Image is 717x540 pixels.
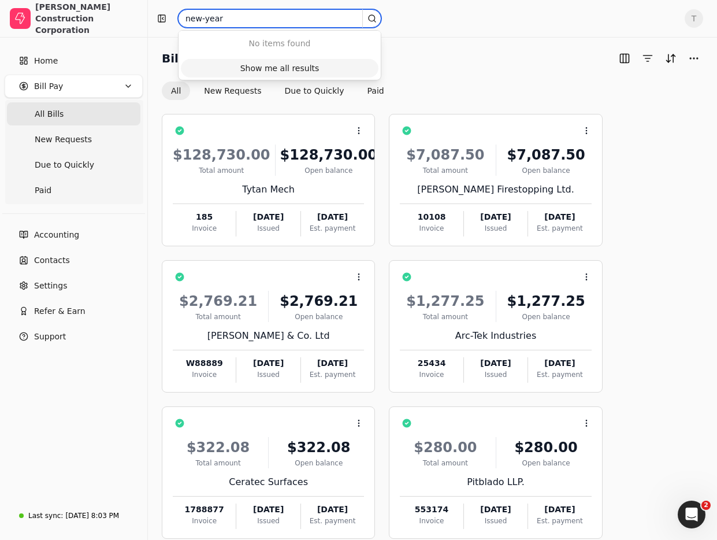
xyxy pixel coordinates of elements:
[501,165,592,176] div: Open balance
[173,516,236,526] div: Invoice
[35,134,92,146] span: New Requests
[400,357,463,369] div: 25434
[301,223,364,234] div: Est. payment
[5,274,143,297] a: Settings
[501,312,592,322] div: Open balance
[236,357,300,369] div: [DATE]
[528,369,591,380] div: Est. payment
[178,9,381,28] input: Search
[400,504,463,516] div: 553174
[528,211,591,223] div: [DATE]
[400,312,491,322] div: Total amount
[501,437,592,458] div: $280.00
[173,312,263,322] div: Total amount
[301,504,364,516] div: [DATE]
[173,165,270,176] div: Total amount
[528,516,591,526] div: Est. payment
[464,211,527,223] div: [DATE]
[5,505,143,526] a: Last sync:[DATE] 8:03 PM
[162,82,190,100] button: All
[400,516,463,526] div: Invoice
[400,223,463,234] div: Invoice
[501,458,592,468] div: Open balance
[34,305,86,317] span: Refer & Earn
[35,184,51,197] span: Paid
[276,82,354,100] button: Due to Quickly
[400,369,463,380] div: Invoice
[173,145,270,165] div: $128,730.00
[528,504,591,516] div: [DATE]
[173,329,364,343] div: [PERSON_NAME] & Co. Ltd
[173,437,263,458] div: $322.08
[400,458,491,468] div: Total amount
[301,516,364,526] div: Est. payment
[7,102,140,125] a: All Bills
[162,49,210,68] h2: Bill Pay
[528,223,591,234] div: Est. payment
[28,511,63,521] div: Last sync:
[7,128,140,151] a: New Requests
[7,153,140,176] a: Due to Quickly
[400,165,491,176] div: Total amount
[685,49,703,68] button: More
[400,329,591,343] div: Arc-Tek Industries
[173,357,236,369] div: W88889
[301,211,364,223] div: [DATE]
[5,75,143,98] button: Bill Pay
[173,458,263,468] div: Total amount
[464,223,527,234] div: Issued
[35,1,138,36] div: [PERSON_NAME] Construction Corporation
[358,82,393,100] button: Paid
[280,165,378,176] div: Open balance
[34,55,58,67] span: Home
[400,145,491,165] div: $7,087.50
[7,179,140,202] a: Paid
[501,145,592,165] div: $7,087.50
[273,437,364,458] div: $322.08
[685,9,703,28] button: T
[701,501,711,510] span: 2
[501,291,592,312] div: $1,277.25
[5,223,143,246] a: Accounting
[181,59,378,77] button: Show me all results
[464,357,527,369] div: [DATE]
[400,475,591,489] div: Pitblado LLP.
[400,183,591,197] div: [PERSON_NAME] Firestopping Ltd.
[662,49,680,68] button: Sort
[173,504,236,516] div: 1788877
[173,223,236,234] div: Invoice
[236,211,300,223] div: [DATE]
[34,229,79,241] span: Accounting
[400,211,463,223] div: 10108
[173,291,263,312] div: $2,769.21
[528,357,591,369] div: [DATE]
[173,369,236,380] div: Invoice
[35,108,64,120] span: All Bills
[5,49,143,72] a: Home
[65,511,119,521] div: [DATE] 8:03 PM
[34,80,63,93] span: Bill Pay
[173,183,364,197] div: Tytan Mech
[5,325,143,348] button: Support
[162,82,393,100] div: Invoice filter options
[236,223,300,234] div: Issued
[236,516,300,526] div: Issued
[195,82,270,100] button: New Requests
[236,369,300,380] div: Issued
[236,504,300,516] div: [DATE]
[400,437,491,458] div: $280.00
[179,31,381,57] div: Suggestions
[400,291,491,312] div: $1,277.25
[179,31,381,57] div: No items found
[678,501,705,528] iframe: Intercom live chat
[464,504,527,516] div: [DATE]
[280,145,378,165] div: $128,730.00
[273,291,364,312] div: $2,769.21
[240,62,320,75] div: Show me all results
[173,475,364,489] div: Ceratec Surfaces
[301,369,364,380] div: Est. payment
[173,211,236,223] div: 185
[34,280,67,292] span: Settings
[273,458,364,468] div: Open balance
